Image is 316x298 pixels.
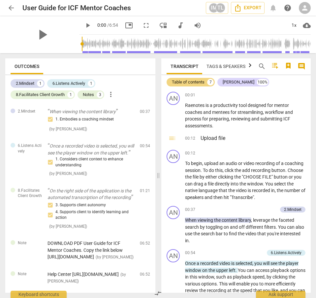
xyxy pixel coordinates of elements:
[49,127,87,131] span: ( by [PERSON_NAME] )
[271,288,278,293] span: like
[222,217,238,223] span: content
[265,274,267,280] span: ,
[260,116,283,121] span: submitting
[202,161,204,166] span: ,
[282,2,294,14] a: Help
[167,249,180,262] div: Change speaker
[185,161,191,166] span: To
[185,110,203,115] span: coaches
[185,224,200,230] span: search
[280,231,300,236] span: interested
[16,91,65,98] div: 8.Facilitates Client Growth
[185,250,195,256] span: 00:54
[214,274,216,280] span: ,
[248,103,267,108] span: designed
[140,241,150,246] span: 06:52
[205,174,218,180] span: either
[229,116,231,121] span: ,
[185,174,193,180] span: the
[259,281,265,286] span: to
[239,103,248,108] span: tool
[140,19,152,31] button: Fullscreen
[234,4,262,12] span: Export
[185,123,212,128] span: assessments
[233,288,240,293] span: the
[253,217,271,223] span: leverage
[185,168,201,173] span: session
[247,181,263,186] span: window
[238,161,243,166] span: or
[200,224,206,230] span: by
[257,79,268,85] div: 100%
[206,2,228,14] button: IMTL
[236,188,248,193] span: video
[274,181,287,186] span: select
[157,19,169,31] button: View player as separate pane
[209,116,229,121] span: preparing
[203,110,212,115] span: and
[185,281,201,286] span: various
[224,231,229,236] span: to
[18,240,26,246] span: Note
[204,161,219,166] span: upload
[49,171,87,176] span: ( by [PERSON_NAME] )
[167,92,180,105] div: Change speaker
[52,80,85,87] div: 6.Listens Actively
[215,3,225,13] div: TL
[280,288,289,293] span: and
[185,103,205,108] span: Raenotes
[201,281,217,286] span: options
[270,61,280,72] button: Add TOC
[167,206,180,219] div: Change speaker
[284,207,301,213] div: 2.Mindset
[199,288,207,293] span: the
[236,281,251,286] span: enable
[277,188,284,193] span: the
[198,274,214,280] span: window
[185,181,194,186] span: can
[289,274,295,280] span: the
[47,187,135,201] p: On the right side of the application is the automated transcription of the recording
[172,79,205,85] div: Table of contents
[107,22,118,28] span: / 6:54
[16,80,34,87] div: 2.Mindset
[185,238,189,243] span: in
[125,21,133,29] span: picture_in_picture
[67,91,74,98] div: 1
[283,61,294,72] button: Add Bookmark
[174,19,186,31] button: Switch to audio player
[206,64,245,69] span: Tags & Speakers
[191,161,202,166] span: begin
[294,174,301,180] span: you
[82,19,94,31] button: Play
[265,110,285,115] span: workflow
[271,168,285,173] span: button
[270,261,278,266] span: see
[284,4,292,12] span: help
[207,288,227,293] span: recording
[271,250,301,256] div: 6.Listens Actively
[231,261,236,266] span: is
[219,281,229,286] span: This
[236,268,238,273] span: .
[235,168,242,173] span: the
[107,90,115,98] span: more_vert
[200,174,205,180] span: by
[288,20,300,31] div: 1x
[37,80,44,87] div: 1
[231,116,251,121] span: reviewing
[216,274,227,280] span: such
[185,136,195,142] span: 00:12
[238,217,251,223] span: library
[245,231,257,236] span: video
[279,217,294,223] span: faceted
[47,241,123,259] span: DOWNLOAD PDF User Guide for ICF Mentor Coaches. Copy the link below [URL][DOMAIN_NAME]
[219,188,228,193] span: that
[303,21,311,29] span: cloud_download
[209,3,219,13] div: IM
[189,238,190,243] span: .
[49,224,87,229] span: ( by [PERSON_NAME] )
[154,289,162,297] span: compare_arrows
[201,231,216,236] span: search
[229,281,236,286] span: will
